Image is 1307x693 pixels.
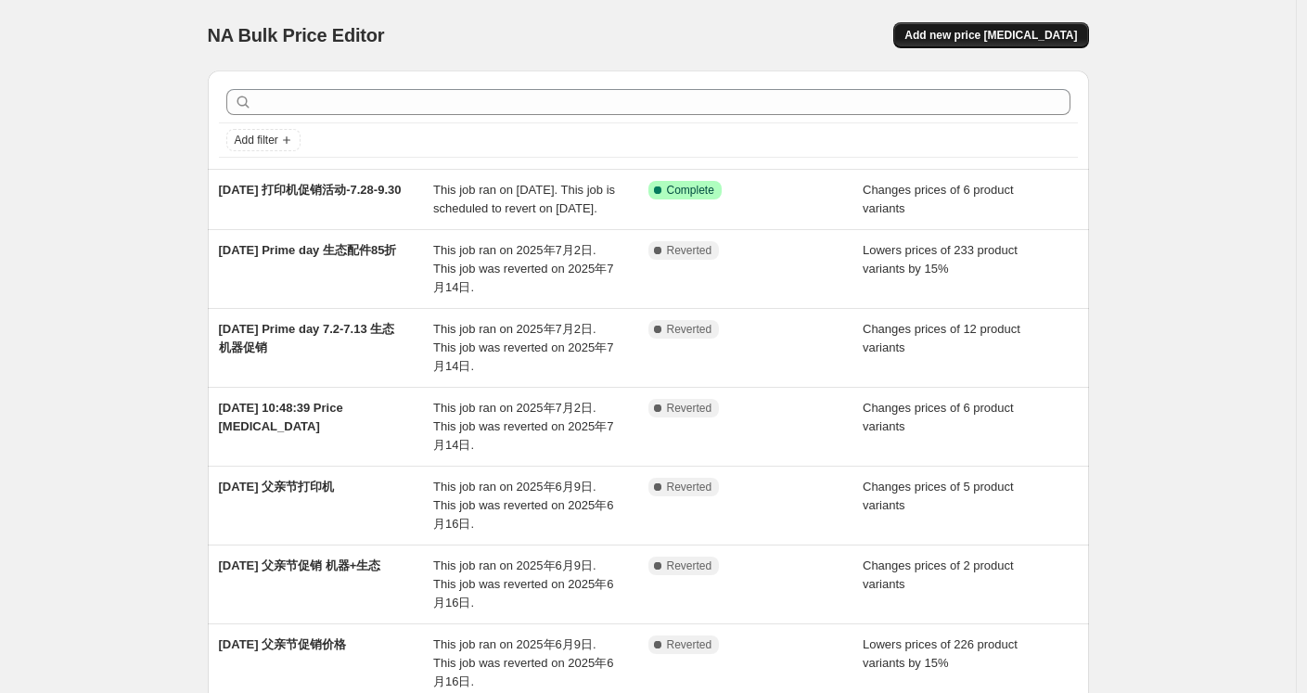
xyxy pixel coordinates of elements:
[904,28,1077,43] span: Add new price [MEDICAL_DATA]
[219,401,343,433] span: [DATE] 10:48:39 Price [MEDICAL_DATA]
[219,243,397,257] span: [DATE] Prime day 生态配件85折
[667,183,714,198] span: Complete
[226,129,301,151] button: Add filter
[667,322,712,337] span: Reverted
[863,183,1014,215] span: Changes prices of 6 product variants
[219,480,335,494] span: [DATE] 父亲节打印机
[667,637,712,652] span: Reverted
[433,480,613,531] span: This job ran on 2025年6月9日. This job was reverted on 2025年6月16日.
[219,183,402,197] span: [DATE] 打印机促销活动-7.28-9.30
[219,322,395,354] span: [DATE] Prime day 7.2-7.13 生态机器促销
[667,401,712,416] span: Reverted
[667,243,712,258] span: Reverted
[219,558,381,572] span: [DATE] 父亲节促销 机器+生态
[433,558,613,610] span: This job ran on 2025年6月9日. This job was reverted on 2025年6月16日.
[863,558,1014,591] span: Changes prices of 2 product variants
[863,637,1018,670] span: Lowers prices of 226 product variants by 15%
[863,322,1020,354] span: Changes prices of 12 product variants
[863,480,1014,512] span: Changes prices of 5 product variants
[893,22,1088,48] button: Add new price [MEDICAL_DATA]
[433,322,613,373] span: This job ran on 2025年7月2日. This job was reverted on 2025年7月14日.
[208,25,385,45] span: NA Bulk Price Editor
[863,401,1014,433] span: Changes prices of 6 product variants
[863,243,1018,276] span: Lowers prices of 233 product variants by 15%
[219,637,347,651] span: [DATE] 父亲节促销价格
[667,558,712,573] span: Reverted
[433,183,615,215] span: This job ran on [DATE]. This job is scheduled to revert on [DATE].
[433,401,613,452] span: This job ran on 2025年7月2日. This job was reverted on 2025年7月14日.
[433,637,613,688] span: This job ran on 2025年6月9日. This job was reverted on 2025年6月16日.
[433,243,613,294] span: This job ran on 2025年7月2日. This job was reverted on 2025年7月14日.
[235,133,278,148] span: Add filter
[667,480,712,494] span: Reverted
